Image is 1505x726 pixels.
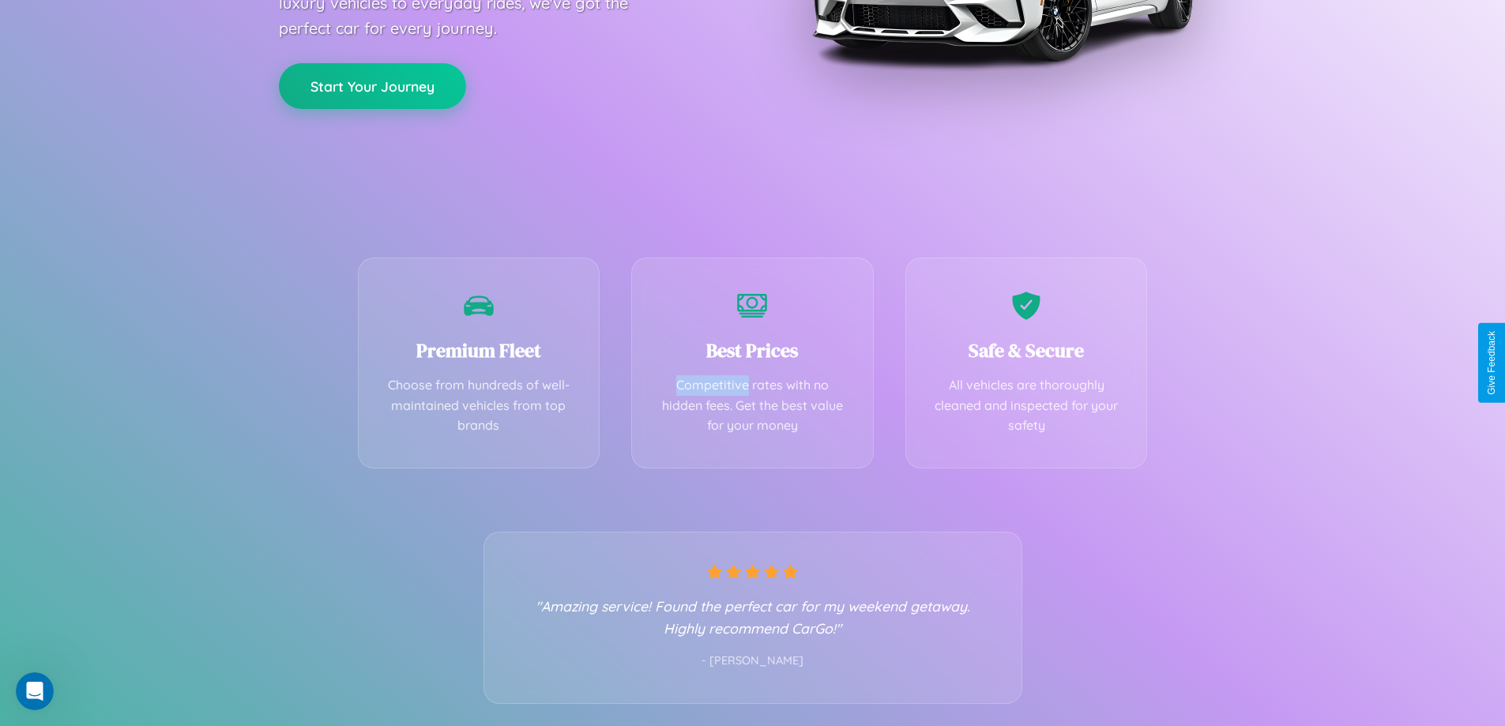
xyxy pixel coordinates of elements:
p: Choose from hundreds of well-maintained vehicles from top brands [382,375,576,436]
h3: Best Prices [656,337,849,363]
p: - [PERSON_NAME] [516,651,990,671]
button: Start Your Journey [279,63,466,109]
div: Give Feedback [1486,331,1497,395]
h3: Premium Fleet [382,337,576,363]
iframe: Intercom live chat [16,672,54,710]
p: "Amazing service! Found the perfect car for my weekend getaway. Highly recommend CarGo!" [516,595,990,639]
p: Competitive rates with no hidden fees. Get the best value for your money [656,375,849,436]
p: All vehicles are thoroughly cleaned and inspected for your safety [930,375,1123,436]
h3: Safe & Secure [930,337,1123,363]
